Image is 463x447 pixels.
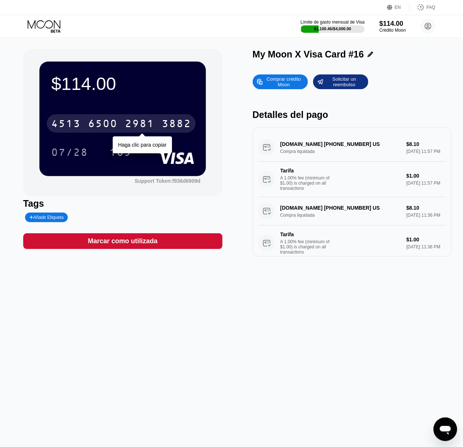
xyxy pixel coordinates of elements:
[406,173,446,179] div: $1.00
[427,5,435,10] div: FAQ
[23,233,222,249] div: Marcar como utilizada
[280,168,332,174] div: Tarifa
[47,114,196,133] div: 4513650029813882
[23,198,222,209] div: Tags
[410,4,435,11] div: FAQ
[434,418,457,441] iframe: Botón para iniciar la ventana de mensajería
[51,73,194,94] div: $114.00
[301,20,365,33] div: Límite de gasto mensual de Visa$1,100.46/$4,000.00
[301,20,365,25] div: Límite de gasto mensual de Visa
[88,237,158,245] div: Marcar como utilizada
[253,49,364,60] div: My Moon X Visa Card #16
[406,244,446,249] div: [DATE] 11:36 PM
[395,5,401,10] div: EN
[104,143,137,161] div: 165
[51,119,81,130] div: 4513
[125,119,154,130] div: 2981
[406,237,446,242] div: $1.00
[313,74,368,89] div: Solicitar un reembolso
[259,226,446,261] div: TarifaA 1.00% fee (minimum of $1.00) is charged on all transactions$1.00[DATE] 11:36 PM
[253,74,308,89] div: Comprar crédito Moon
[162,119,191,130] div: 3882
[379,28,406,33] div: Crédito Moon
[314,27,351,31] div: $1,100.46 / $4,000.00
[118,142,167,148] div: Haga clic para copiar
[25,213,68,222] div: Añadir Etiqueta
[280,231,332,237] div: Tarifa
[324,76,364,88] div: Solicitar un reembolso
[379,20,406,28] div: $114.00
[280,175,336,191] div: A 1.00% fee (minimum of $1.00) is charged on all transactions
[134,178,200,184] div: Support Token: f936d6909d
[46,143,94,161] div: 07/28
[109,147,131,159] div: 165
[134,178,200,184] div: Support Token:f936d6909d
[379,20,406,33] div: $114.00Crédito Moon
[259,162,446,197] div: TarifaA 1.00% fee (minimum of $1.00) is charged on all transactions$1.00[DATE] 11:57 PM
[387,4,410,11] div: EN
[29,215,64,220] div: Añadir Etiqueta
[253,109,452,120] div: Detalles del pago
[88,119,117,130] div: 6500
[51,147,88,159] div: 07/28
[280,239,336,255] div: A 1.00% fee (minimum of $1.00) is charged on all transactions
[263,76,304,88] div: Comprar crédito Moon
[406,181,446,186] div: [DATE] 11:57 PM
